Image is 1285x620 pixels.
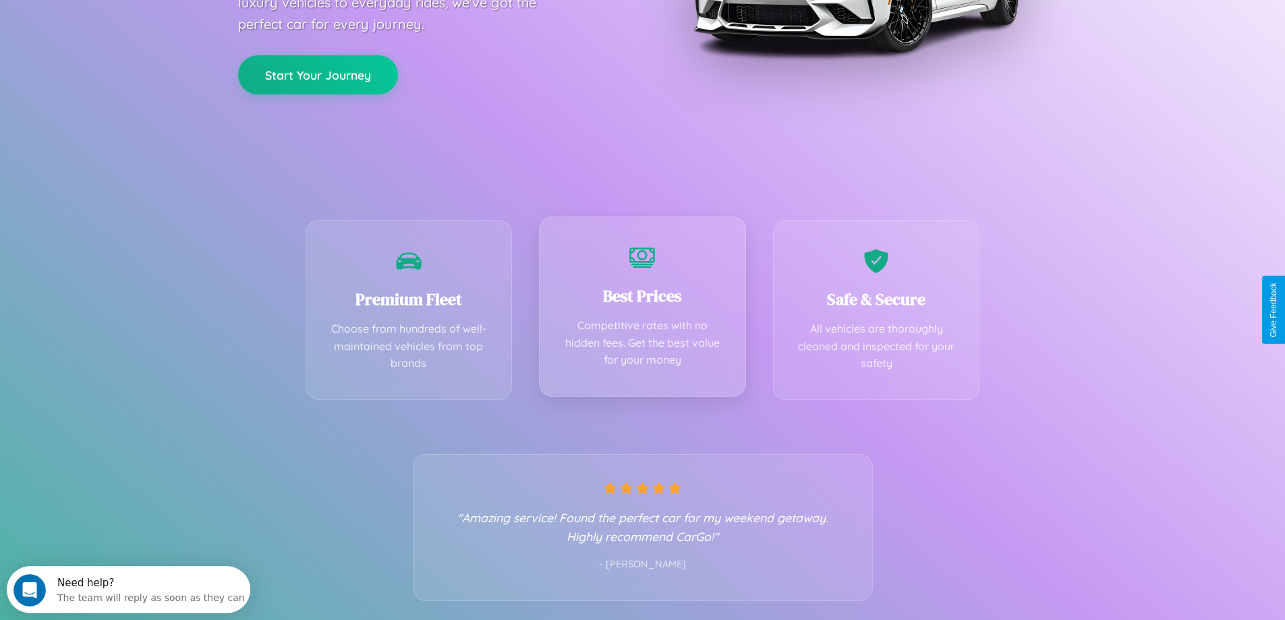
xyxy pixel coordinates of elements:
[51,11,238,22] div: Need help?
[7,566,250,613] iframe: Intercom live chat discovery launcher
[560,285,725,307] h3: Best Prices
[794,288,959,310] h3: Safe & Secure
[440,508,845,546] p: "Amazing service! Found the perfect car for my weekend getaway. Highly recommend CarGo!"
[1269,283,1278,337] div: Give Feedback
[440,556,845,573] p: - [PERSON_NAME]
[13,574,46,607] iframe: Intercom live chat
[51,22,238,36] div: The team will reply as soon as they can
[238,55,398,94] button: Start Your Journey
[5,5,251,43] div: Open Intercom Messenger
[326,288,492,310] h3: Premium Fleet
[560,317,725,369] p: Competitive rates with no hidden fees. Get the best value for your money
[794,320,959,372] p: All vehicles are thoroughly cleaned and inspected for your safety
[326,320,492,372] p: Choose from hundreds of well-maintained vehicles from top brands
